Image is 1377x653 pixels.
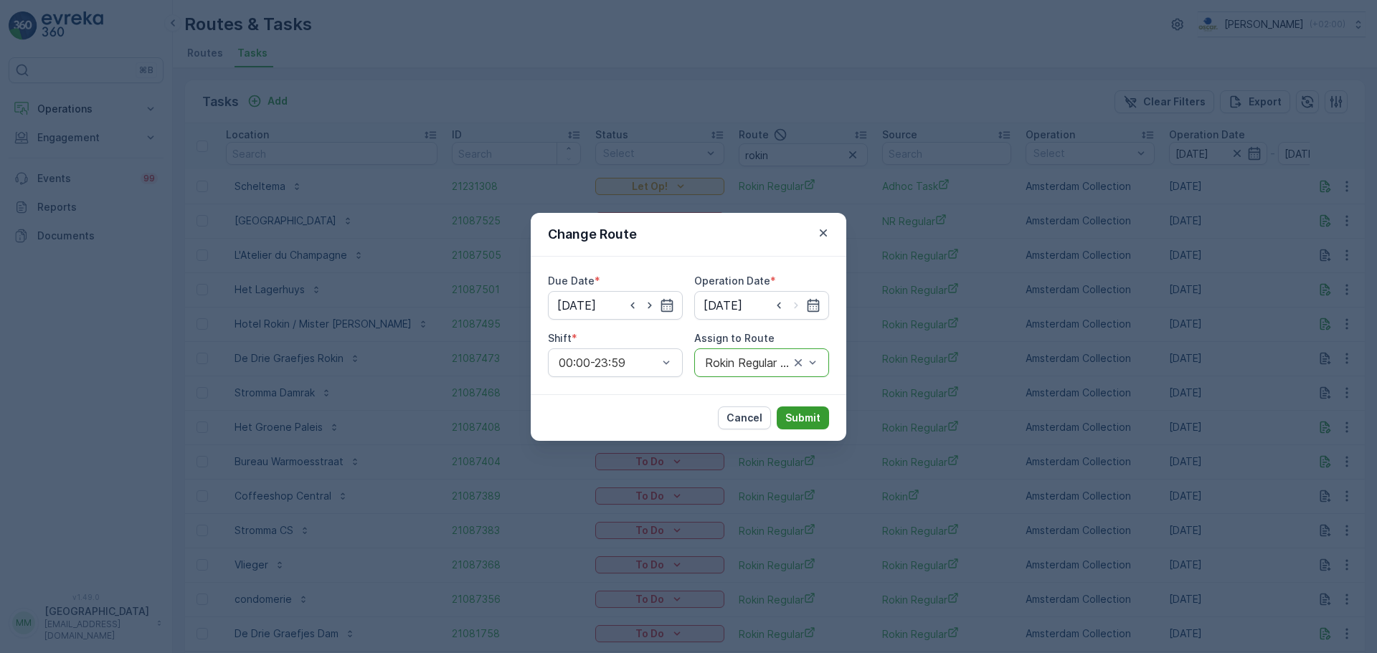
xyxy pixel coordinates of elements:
[694,291,829,320] input: dd/mm/yyyy
[694,332,775,344] label: Assign to Route
[727,411,762,425] p: Cancel
[718,406,771,429] button: Cancel
[548,275,595,287] label: Due Date
[777,406,829,429] button: Submit
[548,291,683,320] input: dd/mm/yyyy
[694,275,770,287] label: Operation Date
[785,411,820,425] p: Submit
[548,224,637,244] p: Change Route
[548,332,572,344] label: Shift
